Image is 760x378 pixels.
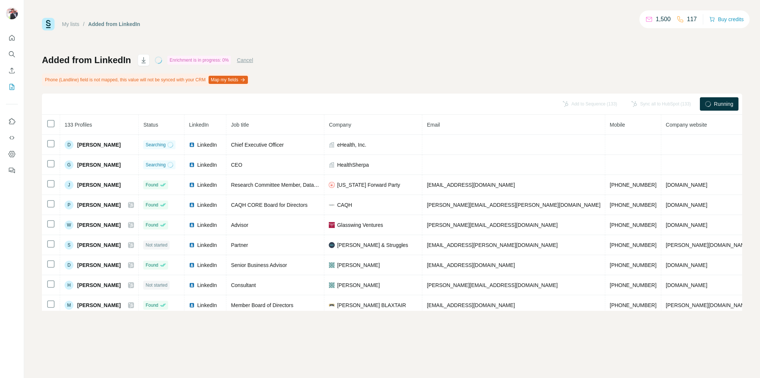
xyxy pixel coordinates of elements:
button: Buy credits [709,14,744,25]
span: [PHONE_NUMBER] [610,202,656,208]
span: LinkedIn [197,281,217,289]
span: [DOMAIN_NAME] [666,262,707,268]
img: company-logo [329,182,335,188]
span: Job title [231,122,249,128]
span: Mobile [610,122,625,128]
span: [PERSON_NAME] [77,161,121,169]
span: Advisor [231,222,248,228]
img: company-logo [329,242,335,248]
span: [PHONE_NUMBER] [610,222,656,228]
span: [PERSON_NAME] [337,261,380,269]
div: Enrichment is in progress: 0% [167,56,231,65]
span: CAQH [337,201,352,209]
span: [PERSON_NAME][EMAIL_ADDRESS][PERSON_NAME][DOMAIN_NAME] [427,202,600,208]
img: LinkedIn logo [189,262,195,268]
span: 133 Profiles [65,122,92,128]
button: Search [6,48,18,61]
span: eHealth, Inc. [337,141,366,149]
img: company-logo [329,262,335,268]
span: [PHONE_NUMBER] [610,282,656,288]
span: [PHONE_NUMBER] [610,242,656,248]
p: 117 [687,15,697,24]
span: LinkedIn [197,302,217,309]
img: LinkedIn logo [189,202,195,208]
span: Not started [145,282,167,289]
span: [PERSON_NAME] [77,241,121,249]
span: Partner [231,242,248,248]
span: LinkedIn [197,181,217,189]
p: 1,500 [656,15,671,24]
span: Running [714,100,733,108]
span: [DOMAIN_NAME] [666,282,707,288]
div: G [65,160,73,169]
span: LinkedIn [197,241,217,249]
div: D [65,140,73,149]
img: company-logo [329,282,335,288]
span: Glasswing Ventures [337,221,383,229]
img: Surfe Logo [42,18,55,30]
span: [PERSON_NAME][EMAIL_ADDRESS][DOMAIN_NAME] [427,282,557,288]
img: company-logo [329,222,335,228]
span: HealthSherpa [337,161,369,169]
span: Searching [145,141,166,148]
span: LinkedIn [197,261,217,269]
img: LinkedIn logo [189,142,195,148]
span: [EMAIL_ADDRESS][DOMAIN_NAME] [427,262,515,268]
button: Use Surfe API [6,131,18,144]
span: Email [427,122,440,128]
img: LinkedIn logo [189,282,195,288]
a: My lists [62,21,79,27]
span: [PERSON_NAME] [77,181,121,189]
span: [PERSON_NAME] BLAXTAIR [337,302,406,309]
span: [PERSON_NAME] [77,261,121,269]
button: Cancel [237,56,253,64]
div: J [65,180,73,189]
span: [EMAIL_ADDRESS][PERSON_NAME][DOMAIN_NAME] [427,242,557,248]
div: Added from LinkedIn [88,20,140,28]
span: [PERSON_NAME] [77,281,121,289]
button: Quick start [6,31,18,45]
span: CEO [231,162,242,168]
img: Avatar [6,7,18,19]
img: LinkedIn logo [189,302,195,308]
span: Chief Executive Officer [231,142,284,148]
div: M [65,301,73,310]
span: Found [145,182,158,188]
button: Enrich CSV [6,64,18,77]
span: Status [143,122,158,128]
img: company-logo [329,202,335,208]
span: LinkedIn [189,122,209,128]
div: S [65,241,73,250]
span: Senior Business Advisor [231,262,287,268]
span: LinkedIn [197,221,217,229]
button: Use Surfe on LinkedIn [6,115,18,128]
img: LinkedIn logo [189,222,195,228]
span: [PERSON_NAME][DOMAIN_NAME] [666,302,750,308]
span: Consultant [231,282,256,288]
span: LinkedIn [197,141,217,149]
span: [PERSON_NAME][DOMAIN_NAME] [666,242,750,248]
span: [PERSON_NAME][EMAIL_ADDRESS][DOMAIN_NAME] [427,222,557,228]
button: Dashboard [6,147,18,161]
div: Phone (Landline) field is not mapped, this value will not be synced with your CRM [42,74,249,86]
span: [US_STATE] Forward Party [337,181,400,189]
span: [PERSON_NAME] & Struggles [337,241,408,249]
div: W [65,221,73,229]
span: [DOMAIN_NAME] [666,182,707,188]
span: [PERSON_NAME] [77,302,121,309]
span: [PHONE_NUMBER] [610,262,656,268]
button: My lists [6,80,18,94]
div: H [65,281,73,290]
span: [PERSON_NAME] [77,201,121,209]
span: [PERSON_NAME] [337,281,380,289]
button: Map my fields [209,76,248,84]
span: [PERSON_NAME] [77,141,121,149]
span: LinkedIn [197,161,217,169]
img: company-logo [329,302,335,308]
span: [PHONE_NUMBER] [610,182,656,188]
span: Searching [145,162,166,168]
span: Found [145,222,158,228]
span: [EMAIL_ADDRESS][DOMAIN_NAME] [427,302,515,308]
span: Company [329,122,351,128]
span: Member Board of Directors [231,302,293,308]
